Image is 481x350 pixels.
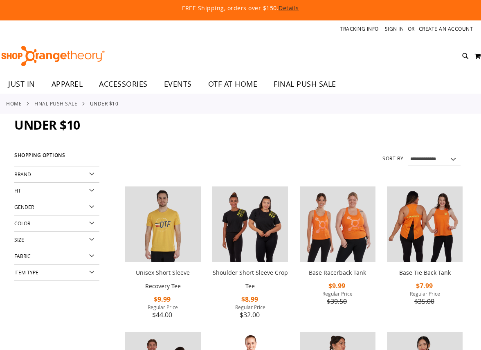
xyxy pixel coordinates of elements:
a: Tracking Info [340,25,379,32]
div: Fabric [14,248,99,265]
a: ACCESSORIES [91,75,156,94]
span: JUST IN [8,75,35,93]
span: APPAREL [52,75,83,93]
a: Base Racerback Tank [309,269,366,276]
div: product [296,182,380,328]
a: Details [279,4,299,12]
img: Product image for Base Tie Back Tank [387,186,463,262]
span: Color [14,220,30,227]
span: $9.99 [328,281,346,290]
span: $44.00 [152,310,173,319]
a: Product image for Shoulder Short Sleeve Crop Tee [212,186,288,264]
a: Product image for Base Tie Back Tank [387,186,463,264]
span: Regular Price [387,290,463,297]
div: Gender [14,199,99,215]
span: $9.99 [154,295,172,304]
div: Size [14,232,99,248]
span: Regular Price [212,304,288,310]
a: Home [6,100,22,107]
a: Sign In [385,25,404,32]
span: FINAL PUSH SALE [274,75,336,93]
span: Fabric [14,253,31,259]
a: FINAL PUSH SALE [265,75,344,93]
div: product [208,182,292,341]
span: OTF AT HOME [208,75,258,93]
img: Product image for Unisex Short Sleeve Recovery Tee [125,186,201,262]
span: ACCESSORIES [99,75,148,93]
a: EVENTS [156,75,200,94]
a: OTF AT HOME [200,75,266,94]
img: Product image for Base Racerback Tank [300,186,375,262]
strong: Under $10 [90,100,119,107]
div: Brand [14,166,99,183]
span: $32.00 [240,310,261,319]
span: $7.99 [416,281,434,290]
a: Shoulder Short Sleeve Crop Tee [213,269,288,290]
a: Unisex Short Sleeve Recovery Tee [136,269,190,290]
span: Regular Price [125,304,201,310]
span: Brand [14,171,31,177]
a: Product image for Base Racerback Tank [300,186,375,264]
a: APPAREL [43,75,91,94]
div: Color [14,215,99,232]
div: Fit [14,183,99,199]
a: Base Tie Back Tank [399,269,451,276]
a: Product image for Unisex Short Sleeve Recovery Tee [125,186,201,264]
p: FREE Shipping, orders over $150. [28,4,453,12]
div: product [121,182,205,341]
a: Create an Account [419,25,473,32]
span: Size [14,236,24,243]
span: $35.00 [414,297,436,306]
label: Sort By [382,155,404,162]
div: Item Type [14,265,99,281]
span: Gender [14,204,34,210]
span: $39.50 [327,297,348,306]
span: Under $10 [14,117,80,133]
span: Regular Price [300,290,375,297]
span: Fit [14,187,21,194]
a: FINAL PUSH SALE [34,100,78,107]
span: $8.99 [241,295,259,304]
div: product [383,182,467,328]
span: EVENTS [164,75,192,93]
strong: Shopping Options [14,149,99,166]
span: Item Type [14,269,38,276]
img: Product image for Shoulder Short Sleeve Crop Tee [212,186,288,262]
